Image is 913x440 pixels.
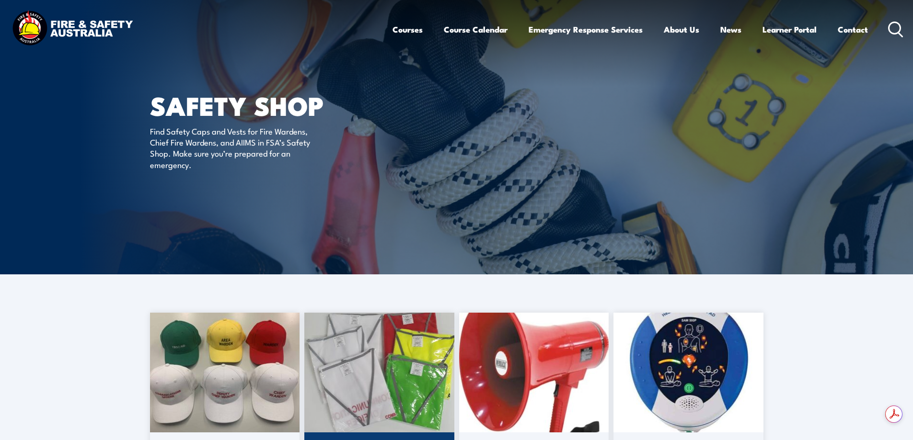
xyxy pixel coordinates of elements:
[393,17,423,42] a: Courses
[838,17,868,42] a: Contact
[763,17,817,42] a: Learner Portal
[459,313,609,432] img: megaphone-1.jpg
[150,94,387,116] h1: SAFETY SHOP
[444,17,508,42] a: Course Calendar
[664,17,699,42] a: About Us
[613,313,763,432] img: 500.jpg
[529,17,643,42] a: Emergency Response Services
[304,313,454,432] img: 20230220_093531-scaled-1.jpg
[150,313,300,432] img: caps-scaled-1.jpg
[150,125,325,170] p: Find Safety Caps and Vests for Fire Wardens, Chief Fire Wardens, and AIIMS in FSA’s Safety Shop. ...
[720,17,741,42] a: News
